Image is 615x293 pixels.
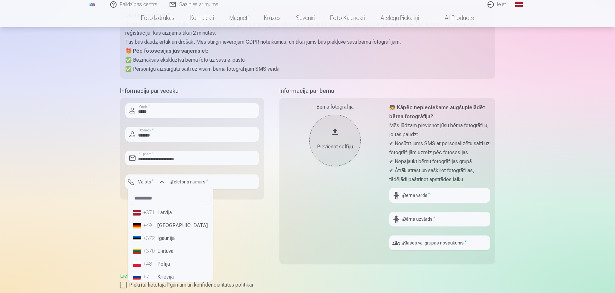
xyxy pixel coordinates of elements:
a: All products [427,9,482,27]
li: Latvija [130,206,210,219]
strong: 🎁 Pēc fotosesijas jūs saņemsiet: [125,48,208,54]
div: +7 [143,273,156,281]
a: Atslēgu piekariņi [373,9,427,27]
p: ✅ Bezmaksas ekskluzīvu bērna foto uz savu e-pastu [125,56,490,65]
a: Magnēti [222,9,256,27]
div: Bērna fotogrāfija [285,103,385,111]
div: +48 [143,260,156,268]
a: Foto kalendāri [322,9,373,27]
p: ✔ Ātrāk atrast un sašķirot fotogrāfijas, tādējādi paātrinot apstrādes laiku [389,166,490,184]
p: ✔ Nosūtīt jums SMS ar personalizētu saiti uz fotogrāfijām uzreiz pēc fotosesijas [389,139,490,157]
div: +49 [143,222,156,229]
p: Ikviens vecāks vēlas saglabāt pēc iespējas vairāk gaišu un sirsnīgu mirkļu no sava bērna bērnības... [125,20,490,38]
a: Lietošanas līgums [120,273,161,279]
div: +372 [143,235,156,242]
p: Tas būs daudz ērtāk un drošāk. Mēs stingri ievērojam GDPR noteikumus, un tikai jums būs piekļuve ... [125,38,490,47]
a: Krūzes [256,9,288,27]
li: Lietuva [130,245,210,258]
label: Piekrītu lietotāja līgumam un konfidencialitātes politikai [120,281,495,289]
img: /fa1 [89,3,96,6]
div: , [120,272,495,289]
h5: Informācija par vecāku [120,86,264,95]
li: Krievija [130,271,210,283]
button: Pievienot selfiju [309,115,361,166]
div: +370 [143,247,156,255]
p: ✅ Personīgu aizsargātu saiti uz visām bērna fotogrāfijām SMS veidā [125,65,490,74]
a: Suvenīri [288,9,322,27]
p: ✔ Nepajaukt bērnu fotogrāfijas grupā [389,157,490,166]
h5: Informācija par bērnu [279,86,495,95]
li: Polija [130,258,210,271]
a: Foto izdrukas [133,9,182,27]
li: Igaunija [130,232,210,245]
div: Pievienot selfiju [316,143,354,151]
p: Mēs lūdzam pievienot jūsu bērna fotogrāfiju, jo tas palīdz: [389,121,490,139]
a: Komplekti [182,9,222,27]
li: [GEOGRAPHIC_DATA] [130,219,210,232]
label: Valsts [136,179,156,185]
div: +371 [143,209,156,217]
strong: 🧒 Kāpēc nepieciešams augšupielādēt bērna fotogrāfiju? [389,104,485,120]
button: Valsts* [125,174,167,189]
